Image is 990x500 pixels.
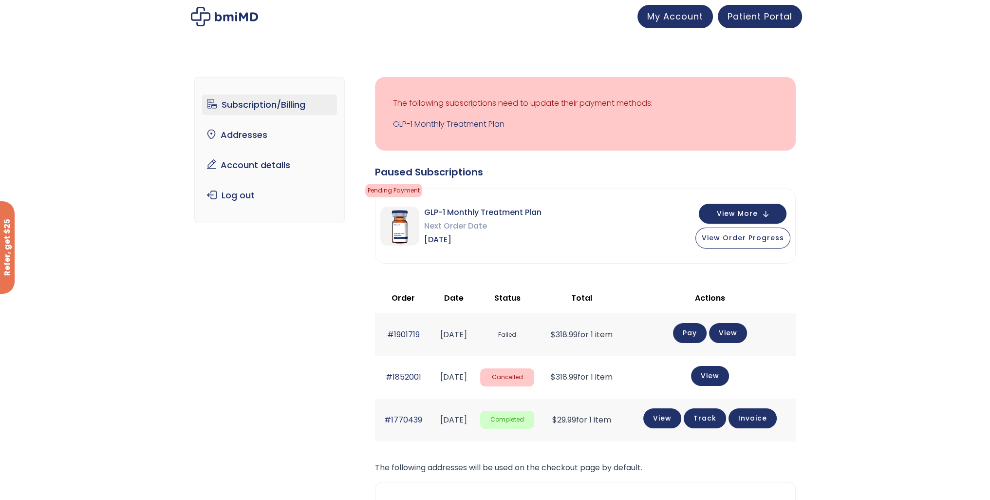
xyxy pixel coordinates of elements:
button: View More [699,204,786,224]
span: GLP-1 Monthly Treatment Plan [424,206,542,219]
span: Status [494,292,521,304]
a: #1852001 [386,371,421,383]
a: Addresses [202,125,337,145]
a: Pay [673,323,707,343]
a: Invoice [728,408,777,428]
div: Paused Subscriptions [375,165,796,179]
span: [DATE] [424,233,542,247]
td: for 1 item [539,356,625,399]
span: $ [552,414,557,425]
td: for 1 item [539,399,625,441]
a: Log out [202,185,337,206]
span: Failed [480,326,534,344]
a: Track [684,408,726,428]
span: My Account [647,10,703,22]
img: My account [191,7,258,26]
span: Patient Portal [728,10,792,22]
span: Completed [480,411,534,429]
p: The following addresses will be used on the checkout page by default. [375,461,796,475]
time: [DATE] [440,371,467,383]
span: 318.99 [551,371,578,383]
span: $ [551,371,556,383]
span: Cancelled [480,368,534,386]
a: My Account [637,5,713,28]
td: for 1 item [539,313,625,356]
span: 29.99 [552,414,576,425]
span: Total [571,292,592,304]
a: View [691,366,729,386]
time: [DATE] [440,414,467,425]
a: View [709,323,747,343]
img: GLP-1 Monthly Treatment Plan [380,207,419,246]
span: View Order Progress [702,233,784,243]
span: Actions [695,292,725,304]
p: The following subscriptions need to update their payment methods: [393,96,778,110]
nav: Account pages [194,77,345,223]
span: View More [717,211,758,217]
a: GLP-1 Monthly Treatment Plan [393,117,778,131]
time: [DATE] [440,329,467,340]
a: Patient Portal [718,5,802,28]
a: View [643,408,681,428]
a: Account details [202,155,337,175]
button: View Order Progress [695,228,790,249]
a: #1901719 [387,329,420,340]
a: #1770439 [384,414,422,425]
span: $ [551,329,556,340]
span: Pending Payment [365,184,422,197]
span: Next Order Date [424,219,542,233]
span: Date [444,292,464,304]
a: Subscription/Billing [202,95,337,115]
span: 318.99 [551,329,578,340]
span: Order [392,292,415,304]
